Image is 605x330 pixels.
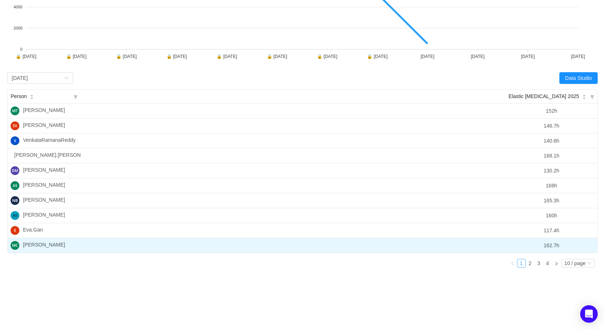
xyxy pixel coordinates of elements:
[564,259,586,267] div: 10 / page
[116,54,137,59] tspan: 🔒 [DATE]
[506,223,597,238] td: 117.4h
[11,121,19,130] img: SV
[506,119,597,133] td: 146.7h
[510,261,515,266] i: icon: left
[11,211,19,220] img: AS
[509,93,579,100] span: Elastic [MEDICAL_DATA] 2025
[535,259,543,268] li: 3
[317,54,337,59] tspan: 🔒 [DATE]
[81,193,597,208] td: 165.3h
[81,208,597,223] td: 160h
[23,241,65,250] span: [PERSON_NAME]
[471,54,485,59] tspan: [DATE]
[582,94,586,96] i: icon: caret-up
[582,93,586,98] div: Sort
[571,54,585,59] tspan: [DATE]
[11,181,19,190] img: AS
[552,259,561,268] li: Next Page
[81,223,597,238] td: 117.4h
[23,106,65,115] span: [PERSON_NAME]
[421,54,434,59] tspan: [DATE]
[23,136,76,145] span: VenkataRamanaReddy
[543,259,552,268] li: 4
[517,259,526,268] li: 1
[16,54,36,59] tspan: 🔒 [DATE]
[544,259,552,267] a: 4
[526,259,535,268] li: 2
[81,148,597,163] td: 168.1h
[23,166,65,175] span: [PERSON_NAME]
[11,226,19,235] img: E
[267,54,287,59] tspan: 🔒 [DATE]
[81,163,597,178] td: 130.2h
[506,133,597,148] td: 140.6h
[166,54,187,59] tspan: 🔒 [DATE]
[517,259,525,267] a: 1
[81,119,597,133] td: 146.7h
[506,178,597,193] td: 168h
[81,133,597,148] td: 140.6h
[81,238,597,253] td: 162.7h
[30,94,34,96] i: icon: caret-up
[23,181,65,190] span: [PERSON_NAME]
[521,54,535,59] tspan: [DATE]
[535,259,543,267] a: 3
[66,54,87,59] tspan: 🔒 [DATE]
[506,104,597,119] td: 152h
[11,241,19,250] img: MC
[506,208,597,223] td: 160h
[11,106,19,115] img: MT
[23,211,65,220] span: [PERSON_NAME]
[23,196,65,205] span: [PERSON_NAME]
[11,136,19,145] img: V
[14,151,100,160] span: [PERSON_NAME].[PERSON_NAME]
[506,238,597,253] td: 162.7h
[367,54,387,59] tspan: 🔒 [DATE]
[554,261,559,266] i: icon: right
[30,93,34,98] div: Sort
[526,259,534,267] a: 2
[81,104,597,119] td: 152h
[30,96,34,98] i: icon: caret-down
[81,178,597,193] td: 168h
[14,5,22,9] tspan: 4000
[559,72,598,84] button: Data Studio
[11,166,19,175] img: DM
[23,121,65,130] span: [PERSON_NAME]
[506,193,597,208] td: 165.3h
[582,96,586,98] i: icon: caret-down
[508,259,517,268] li: Previous Page
[12,73,28,84] div: August 2025
[70,90,81,103] i: icon: filter
[11,93,27,100] span: Person
[11,196,19,205] img: NB
[580,305,598,323] div: Open Intercom Messenger
[14,26,22,30] tspan: 2000
[506,148,597,163] td: 168.1h
[20,47,22,51] tspan: 0
[587,90,597,103] i: icon: filter
[23,226,43,235] span: Eva.Gan
[506,163,597,178] td: 130.2h
[217,54,237,59] tspan: 🔒 [DATE]
[587,261,591,266] i: icon: down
